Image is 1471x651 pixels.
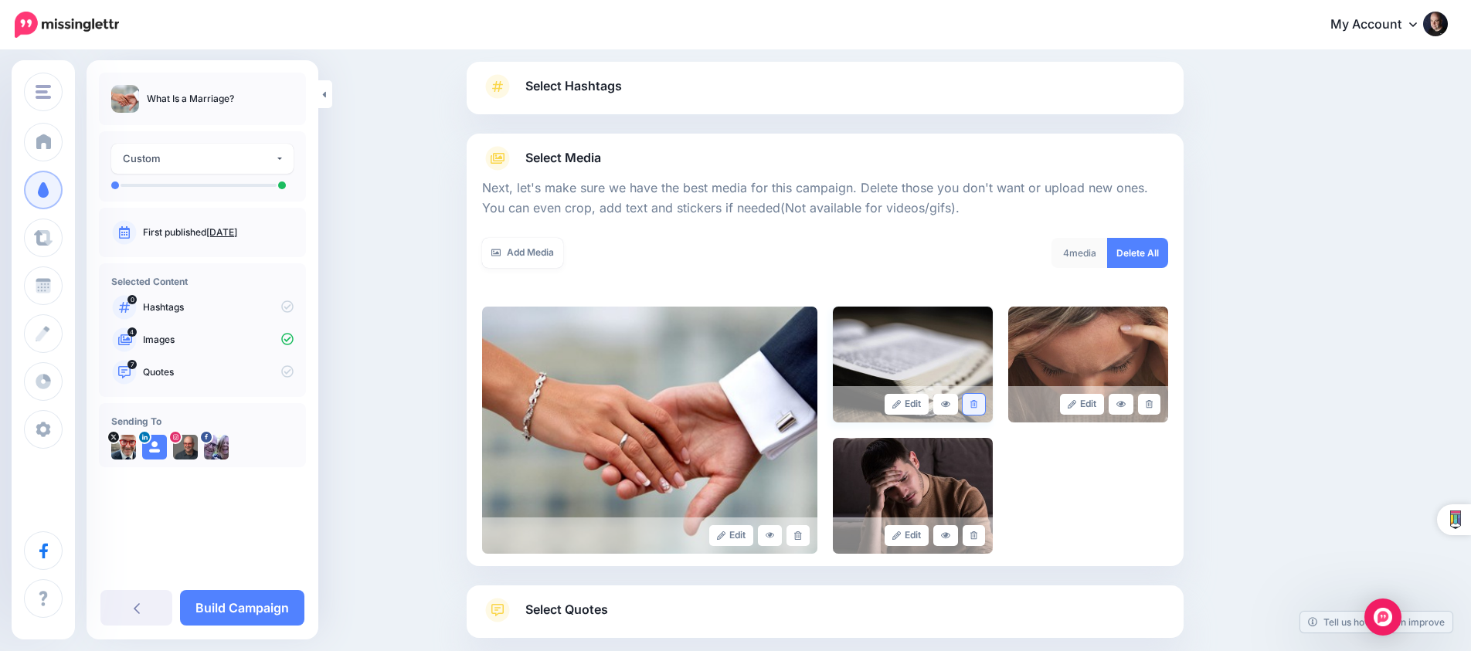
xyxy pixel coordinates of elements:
a: Edit [1060,394,1104,415]
p: What Is a Marriage? [147,91,234,107]
span: Select Quotes [525,599,608,620]
h4: Selected Content [111,276,294,287]
img: user_default_image.png [142,435,167,459]
img: 38742209_347823132422492_4950462447346515968_n-bsa48022.jpg [204,435,229,459]
p: Next, let's make sure we have the best media for this campaign. Delete those you don't want or up... [482,178,1168,219]
img: 2297abe1f048c74882e9a8bc3eb02548_large.jpg [833,438,993,554]
a: Tell us how we can improve [1300,612,1452,632]
span: Select Hashtags [525,76,622,97]
a: Select Quotes [482,598,1168,638]
img: d9b102ab4bc2a34c94f36f6042cdd6a8_thumb.jpg [111,85,139,113]
button: Custom [111,144,294,174]
div: Open Intercom Messenger [1364,598,1401,636]
div: Select Media [482,171,1168,554]
span: 0 [127,295,137,304]
img: Missinglettr [15,12,119,38]
p: Hashtags [143,300,294,314]
a: My Account [1315,6,1448,44]
span: 4 [127,327,137,337]
div: Custom [123,150,275,168]
h4: Sending To [111,415,294,427]
span: 4 [1063,247,1069,259]
span: 7 [127,360,137,369]
img: 449afec33bb47036eedee1f7ac2c5e7c_large.jpg [1008,307,1168,422]
a: Add Media [482,238,563,268]
p: First published [143,225,294,239]
img: d9b102ab4bc2a34c94f36f6042cdd6a8_large.jpg [482,307,817,554]
img: 07USE13O-18262.jpg [111,435,136,459]
a: Edit [885,394,929,415]
span: Select Media [525,147,601,168]
img: 148610272_5061836387221777_4529192034399981611_n-bsa99570.jpg [173,435,198,459]
a: Select Hashtags [482,74,1168,114]
p: Quotes [143,365,294,379]
a: Delete All [1107,238,1168,268]
p: Images [143,333,294,347]
a: [DATE] [206,226,237,238]
img: menu.png [36,85,51,99]
img: fbe1324243faabf0ede37abd2d9d066d_large.jpg [833,307,993,422]
a: Edit [709,525,753,546]
a: Edit [885,525,929,546]
a: Select Media [482,146,1168,171]
div: media [1051,238,1108,268]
